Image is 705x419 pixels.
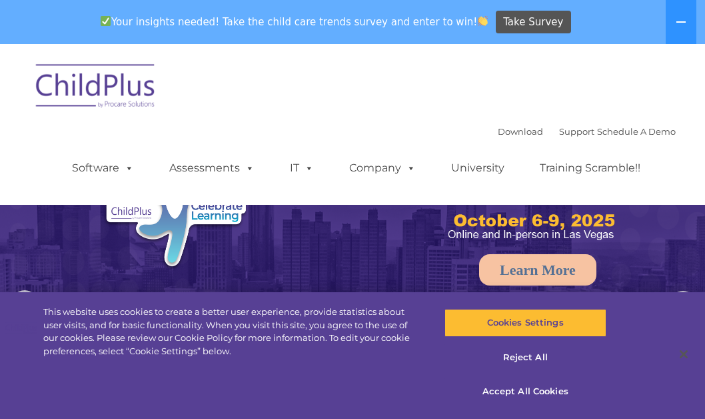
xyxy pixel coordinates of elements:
a: Download [498,126,543,137]
font: | [498,126,676,137]
a: Company [336,155,429,181]
a: Software [59,155,147,181]
a: Assessments [156,155,268,181]
button: Reject All [444,344,606,372]
span: Your insights needed! Take the child care trends survey and enter to win! [95,9,494,35]
div: This website uses cookies to create a better user experience, provide statistics about user visit... [43,306,423,358]
span: Take Survey [503,11,563,34]
button: Cookies Settings [444,309,606,337]
a: University [438,155,518,181]
img: 👏 [478,16,488,26]
a: Take Survey [496,11,571,34]
a: IT [277,155,327,181]
button: Close [669,340,698,369]
a: Learn More [479,254,596,286]
img: ChildPlus by Procare Solutions [29,55,163,121]
a: Training Scramble!! [526,155,654,181]
a: Schedule A Demo [597,126,676,137]
a: Support [559,126,594,137]
button: Accept All Cookies [444,378,606,406]
img: ✅ [101,16,111,26]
